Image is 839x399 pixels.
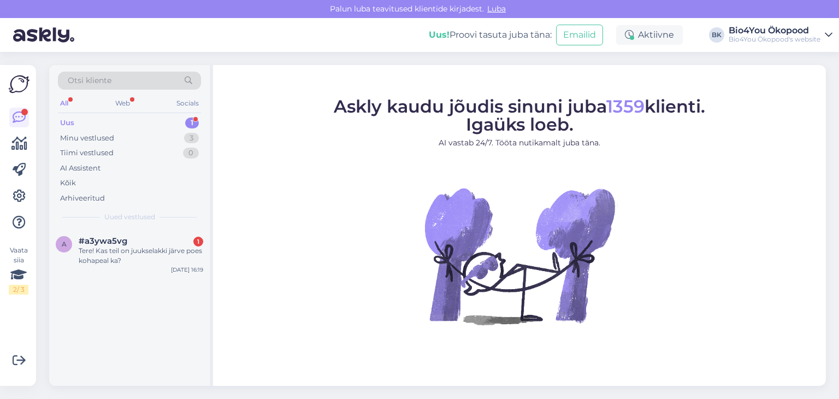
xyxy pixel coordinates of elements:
[60,178,76,189] div: Kõik
[183,148,199,159] div: 0
[184,133,199,144] div: 3
[104,212,155,222] span: Uued vestlused
[113,96,132,110] div: Web
[729,26,832,44] a: Bio4You ÖkopoodBio4You Ökopood's website
[429,30,450,40] b: Uus!
[606,96,645,117] span: 1359
[421,157,618,354] img: No Chat active
[334,96,705,135] span: Askly kaudu jõudis sinuni juba klienti. Igaüks loeb.
[58,96,70,110] div: All
[185,118,199,128] div: 1
[193,237,203,247] div: 1
[60,148,114,159] div: Tiimi vestlused
[709,27,724,43] div: BK
[60,133,114,144] div: Minu vestlused
[616,25,683,45] div: Aktiivne
[429,28,552,42] div: Proovi tasuta juba täna:
[484,4,509,14] span: Luba
[79,236,127,246] span: #a3ywa5vg
[334,137,705,149] p: AI vastab 24/7. Tööta nutikamalt juba täna.
[60,193,105,204] div: Arhiveeritud
[60,163,101,174] div: AI Assistent
[174,96,201,110] div: Socials
[729,26,820,35] div: Bio4You Ökopood
[62,240,67,248] span: a
[68,75,111,86] span: Otsi kliente
[171,266,203,274] div: [DATE] 16:19
[9,74,29,95] img: Askly Logo
[79,246,203,266] div: Tere! Kas teil on juukselakki järve poes kohapeal ka?
[556,25,603,45] button: Emailid
[9,285,28,295] div: 2 / 3
[9,245,28,295] div: Vaata siia
[729,35,820,44] div: Bio4You Ökopood's website
[60,118,74,128] div: Uus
